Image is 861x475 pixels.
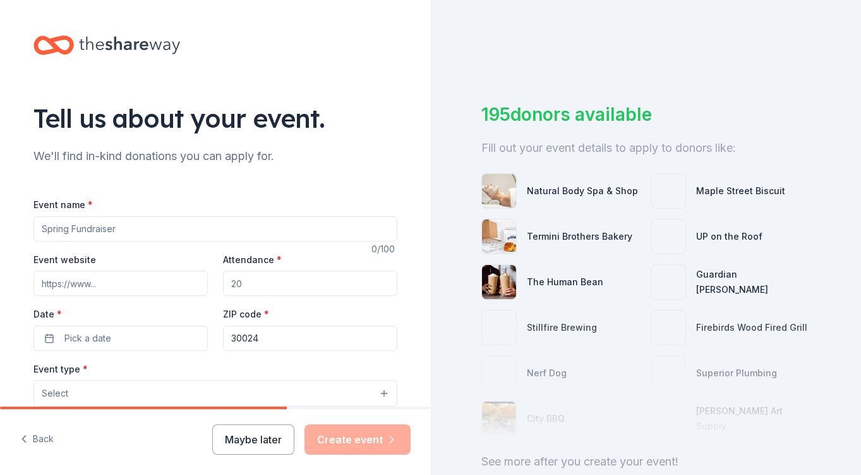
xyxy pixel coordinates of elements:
[33,363,88,376] label: Event type
[212,424,294,455] button: Maybe later
[20,426,54,453] button: Back
[33,326,208,351] button: Pick a date
[482,174,516,208] img: photo for Natural Body Spa & Shop
[371,242,397,257] div: 0 /100
[482,265,516,299] img: photo for The Human Bean
[42,386,68,401] span: Select
[223,308,269,321] label: ZIP code
[696,229,762,244] div: UP on the Roof
[651,219,685,254] img: photo for UP on the Roof
[33,308,208,321] label: Date
[33,216,397,242] input: Spring Fundraiser
[527,229,632,244] div: Termini Brothers Bakery
[527,275,603,290] div: The Human Bean
[223,326,397,351] input: 12345 (U.S. only)
[481,452,811,472] div: See more after you create your event!
[481,138,811,158] div: Fill out your event details to apply to donors like:
[33,380,397,407] button: Select
[482,219,516,254] img: photo for Termini Brothers Bakery
[33,101,397,136] div: Tell us about your event.
[696,183,785,199] div: Maple Street Biscuit
[651,174,685,208] img: photo for Maple Street Biscuit
[64,331,111,346] span: Pick a date
[33,254,96,266] label: Event website
[33,199,93,211] label: Event name
[223,271,397,296] input: 20
[481,101,811,128] div: 195 donors available
[527,183,638,199] div: Natural Body Spa & Shop
[33,271,208,296] input: https://www...
[651,265,685,299] img: photo for Guardian Angel Device
[223,254,282,266] label: Attendance
[696,267,810,297] div: Guardian [PERSON_NAME]
[33,146,397,166] div: We'll find in-kind donations you can apply for.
